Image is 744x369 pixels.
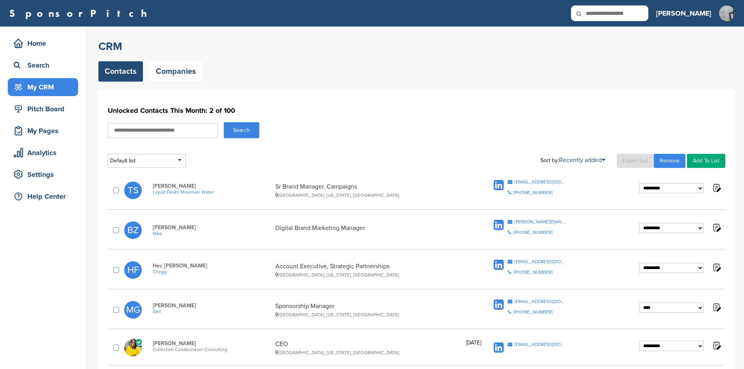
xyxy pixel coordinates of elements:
img: Notes [712,302,721,312]
span: [PERSON_NAME] [153,224,271,231]
div: Account Executive, Strategic Partnerships [275,262,462,278]
span: [PERSON_NAME] [153,340,271,347]
a: Pitch Board [8,100,78,118]
div: [PHONE_NUMBER] [513,310,553,314]
div: Sponsorship Manager [275,302,462,317]
a: Home [8,34,78,52]
div: CEO [275,340,462,355]
a: Contacts [98,61,143,82]
a: SponsorPitch [9,8,152,18]
div: [PHONE_NUMBER] [513,230,553,235]
h3: [PERSON_NAME] [656,8,711,19]
div: My Pages [12,124,78,138]
img: Untitled design (1) [124,339,142,357]
a: Chegg [153,269,271,275]
a: Recently added [559,156,605,164]
div: Home [12,36,78,50]
span: [EMAIL_ADDRESS][DOMAIN_NAME] [514,342,566,347]
div: Sr Brand Manager, Campaigns [275,183,462,198]
div: [EMAIL_ADDRESS][DOMAIN_NAME] [514,180,566,184]
img: Notes [712,223,721,232]
a: Help Center [8,187,78,205]
div: Analytics [12,146,78,160]
a: Companies [150,61,202,82]
div: Digital Brand Marketing Manager [275,224,462,236]
a: My CRM [8,78,78,96]
button: Search [224,122,259,138]
span: TS [124,182,142,199]
img: Notes [712,340,721,350]
img: Notes [712,183,721,193]
div: [PHONE_NUMBER] [513,270,553,275]
a: Add To List [687,154,725,168]
h2: CRM [98,39,735,53]
div: Pitch Board [12,102,78,116]
span: HF [124,261,142,279]
a: Export List [617,154,654,168]
div: Help Center [12,189,78,203]
span: BZ [124,221,142,239]
h1: Unlocked Contacts This Month: 2 of 100 [108,103,725,118]
div: [EMAIL_ADDRESS][DOMAIN_NAME] [514,259,566,264]
img: Notes [712,262,721,272]
a: Liquid Death Mountain Water [153,189,271,195]
a: Search [8,56,78,74]
a: Remove [654,154,685,168]
div: Search [12,58,78,72]
a: Analytics [8,144,78,162]
a: Nike [153,231,271,236]
a: My Pages [8,122,78,140]
span: Collective Collaboration Consulting [153,347,271,352]
a: Untitled design (1) [124,339,145,357]
div: [GEOGRAPHIC_DATA], [US_STATE], [GEOGRAPHIC_DATA] [275,312,462,317]
span: [PERSON_NAME] [153,302,271,309]
div: Sort by: [541,157,605,163]
div: Default list [108,154,186,168]
span: Hec [PERSON_NAME] [153,262,271,269]
a: Dell [153,309,271,314]
a: [PERSON_NAME] [656,5,711,22]
span: MG [124,301,142,319]
div: Settings [12,168,78,182]
div: [GEOGRAPHIC_DATA], [US_STATE], [GEOGRAPHIC_DATA] [275,272,462,278]
div: [EMAIL_ADDRESS][DOMAIN_NAME] [514,299,566,304]
div: [PERSON_NAME][EMAIL_ADDRESS][PERSON_NAME][DOMAIN_NAME] [514,219,566,224]
div: [GEOGRAPHIC_DATA], [US_STATE], [GEOGRAPHIC_DATA] [275,193,462,198]
span: [PERSON_NAME] [153,183,271,189]
div: [DATE] [466,340,481,355]
div: [PHONE_NUMBER] [513,190,553,195]
div: [GEOGRAPHIC_DATA], [US_STATE], [GEOGRAPHIC_DATA] [275,350,462,355]
div: My CRM [12,80,78,94]
a: Settings [8,166,78,184]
